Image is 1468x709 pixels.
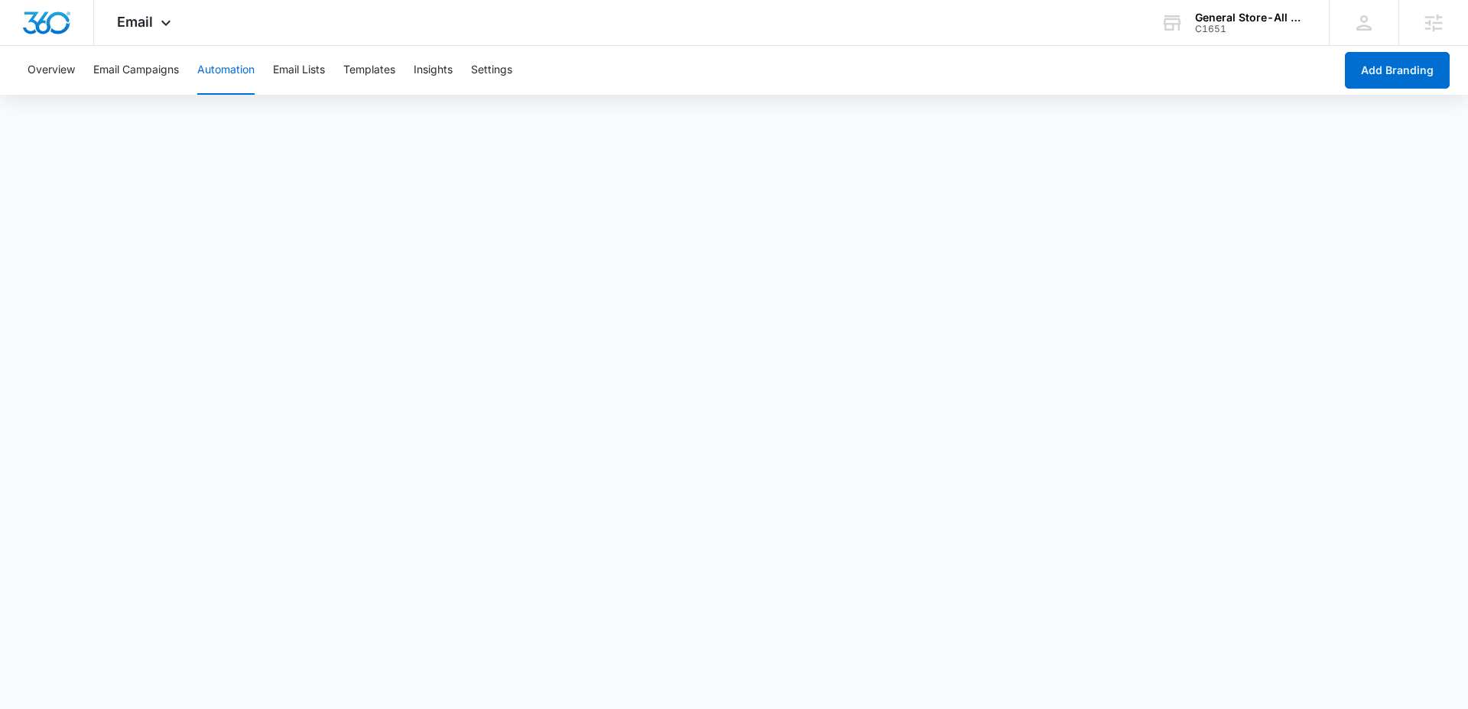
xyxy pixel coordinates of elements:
[28,46,75,95] button: Overview
[197,46,255,95] button: Automation
[1195,24,1307,34] div: account id
[1195,11,1307,24] div: account name
[273,46,325,95] button: Email Lists
[93,46,179,95] button: Email Campaigns
[1345,52,1450,89] button: Add Branding
[343,46,395,95] button: Templates
[117,14,153,30] span: Email
[471,46,512,95] button: Settings
[414,46,453,95] button: Insights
